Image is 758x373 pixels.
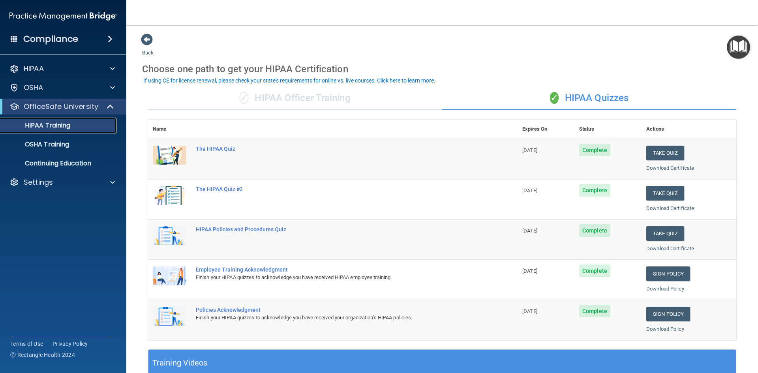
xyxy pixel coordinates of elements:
[196,226,478,232] div: HIPAA Policies and Procedures Quiz
[442,86,736,110] div: HIPAA Quizzes
[522,228,537,234] span: [DATE]
[24,178,53,187] p: Settings
[9,178,115,187] a: Settings
[10,340,43,348] a: Terms of Use
[148,86,442,110] div: HIPAA Officer Training
[24,83,43,92] p: OSHA
[240,92,248,104] span: ✓
[5,159,113,167] p: Continuing Education
[579,144,610,156] span: Complete
[10,351,75,359] span: Ⓒ Rectangle Health 2024
[196,273,478,282] div: Finish your HIPAA quizzes to acknowledge you have received HIPAA employee training.
[196,307,478,313] div: Policies Acknowledgment
[646,205,694,211] a: Download Certificate
[24,102,98,111] p: OfficeSafe University
[9,64,115,73] a: HIPAA
[142,58,742,81] div: Choose one path to get your HIPAA Certification
[148,120,191,139] th: Name
[143,78,435,83] div: If using CE for license renewal, please check your state's requirements for online vs. live cours...
[550,92,559,104] span: ✓
[142,40,154,56] a: Back
[621,317,749,349] iframe: Drift Widget Chat Controller
[646,286,684,292] a: Download Policy
[522,147,537,153] span: [DATE]
[196,313,478,322] div: Finish your HIPAA quizzes to acknowledge you have received your organization’s HIPAA policies.
[642,120,736,139] th: Actions
[518,120,574,139] th: Expires On
[646,246,694,251] a: Download Certificate
[24,64,44,73] p: HIPAA
[579,184,610,197] span: Complete
[9,8,117,24] img: PMB logo
[646,226,684,241] button: Take Quiz
[53,340,88,348] a: Privacy Policy
[579,224,610,237] span: Complete
[196,186,478,192] div: The HIPAA Quiz #2
[574,120,642,139] th: Status
[646,146,684,160] button: Take Quiz
[522,187,537,193] span: [DATE]
[727,36,750,59] button: Open Resource Center
[646,186,684,201] button: Take Quiz
[579,305,610,317] span: Complete
[522,308,537,314] span: [DATE]
[646,307,690,321] a: Sign Policy
[152,356,208,370] h5: Training Videos
[579,264,610,277] span: Complete
[196,146,478,152] div: The HIPAA Quiz
[5,141,69,148] p: OSHA Training
[196,266,478,273] div: Employee Training Acknowledgment
[646,165,694,171] a: Download Certificate
[9,102,114,111] a: OfficeSafe University
[23,34,78,45] h4: Compliance
[646,266,690,281] a: Sign Policy
[142,77,437,84] button: If using CE for license renewal, please check your state's requirements for online vs. live cours...
[522,268,537,274] span: [DATE]
[5,122,70,129] p: HIPAA Training
[9,83,115,92] a: OSHA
